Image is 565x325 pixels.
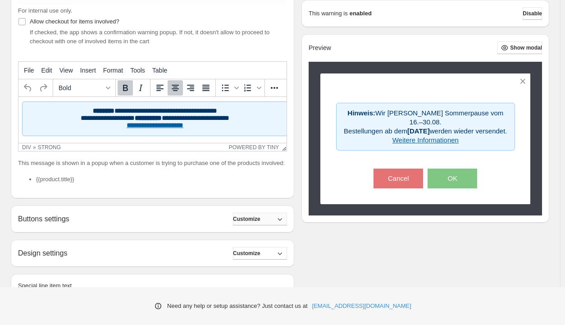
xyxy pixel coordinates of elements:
button: More... [267,80,282,96]
button: Formats [55,80,114,96]
div: » [33,144,36,151]
span: Allow checkout for items involved? [30,18,119,25]
div: strong [38,144,61,151]
iframe: Rich Text Area [18,97,287,143]
h2: Design settings [18,249,67,257]
h2: Buttons settings [18,215,69,223]
p: This warning is [309,9,348,18]
div: Resize [279,143,287,151]
span: Customize [233,215,260,223]
span: Tools [130,67,145,74]
button: Bold [118,80,133,96]
span: Table [152,67,167,74]
button: Redo [36,80,51,96]
strong: Hinweis: [347,109,375,117]
span: Disable [523,10,542,17]
span: Edit [41,67,52,74]
span: Special line item text [18,282,72,289]
span: Customize [233,250,260,257]
p: This message is shown in a popup when a customer is trying to purchase one of the products involved: [18,159,287,168]
span: File [24,67,34,74]
button: Align left [152,80,168,96]
h2: Preview [309,44,331,52]
span: Format [103,67,123,74]
button: Justify [198,80,214,96]
strong: [DATE] [407,127,430,135]
strong: enabled [350,9,372,18]
button: Align right [183,80,198,96]
button: OK [428,169,477,188]
button: Cancel [374,169,423,188]
span: Insert [80,67,96,74]
div: Numbered list [240,80,263,96]
button: Customize [233,247,287,260]
span: For internal use only. [18,7,72,14]
span: Bold [59,84,103,92]
div: Wir [PERSON_NAME] Sommerpause vom 16.–30.08. Bestellungen ab dem werden wieder versendet. [336,103,515,151]
span: If checked, the app shows a confirmation warning popup. If not, it doesn't allow to proceed to ch... [30,29,269,45]
a: Weitere Informationen [392,136,459,144]
li: {{product.title}} [36,175,287,184]
div: div [22,144,31,151]
a: [EMAIL_ADDRESS][DOMAIN_NAME] [312,302,411,311]
a: Powered by Tiny [229,144,279,151]
button: Customize [233,213,287,225]
button: Align center [168,80,183,96]
button: Disable [523,7,542,20]
button: Show modal [497,41,542,54]
span: Show modal [510,44,542,51]
button: Undo [20,80,36,96]
span: View [59,67,73,74]
button: Italic [133,80,148,96]
div: Bullet list [218,80,240,96]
